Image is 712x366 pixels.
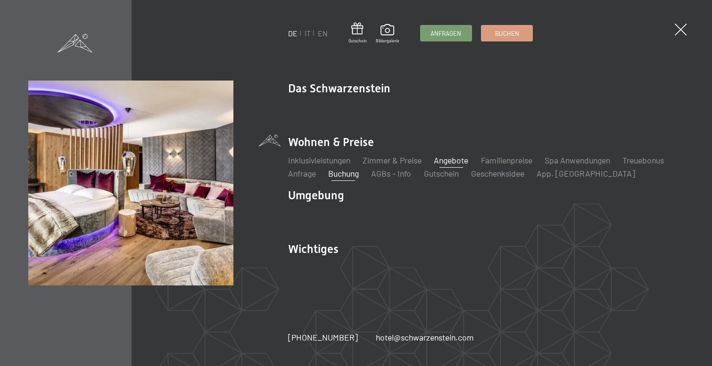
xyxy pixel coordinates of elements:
[328,168,359,179] a: Buchung
[376,332,474,343] a: hotel@schwarzenstein.com
[363,155,422,165] a: Zimmer & Preise
[376,24,399,44] a: Bildergalerie
[348,23,367,44] a: Gutschein
[481,25,532,41] a: Buchen
[622,155,664,165] a: Treuebonus
[424,168,459,179] a: Gutschein
[348,38,367,44] span: Gutschein
[471,168,524,179] a: Geschenksidee
[288,29,298,38] a: DE
[305,29,311,38] a: IT
[481,155,532,165] a: Familienpreise
[495,29,519,38] span: Buchen
[376,38,399,44] span: Bildergalerie
[421,25,472,41] a: Anfragen
[318,29,328,38] a: EN
[434,155,468,165] a: Angebote
[288,332,358,343] a: [PHONE_NUMBER]
[288,332,358,342] span: [PHONE_NUMBER]
[288,155,350,165] a: Inklusivleistungen
[371,168,411,179] a: AGBs - Info
[537,168,635,179] a: App. [GEOGRAPHIC_DATA]
[431,29,461,38] span: Anfragen
[545,155,610,165] a: Spa Anwendungen
[288,168,316,179] a: Anfrage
